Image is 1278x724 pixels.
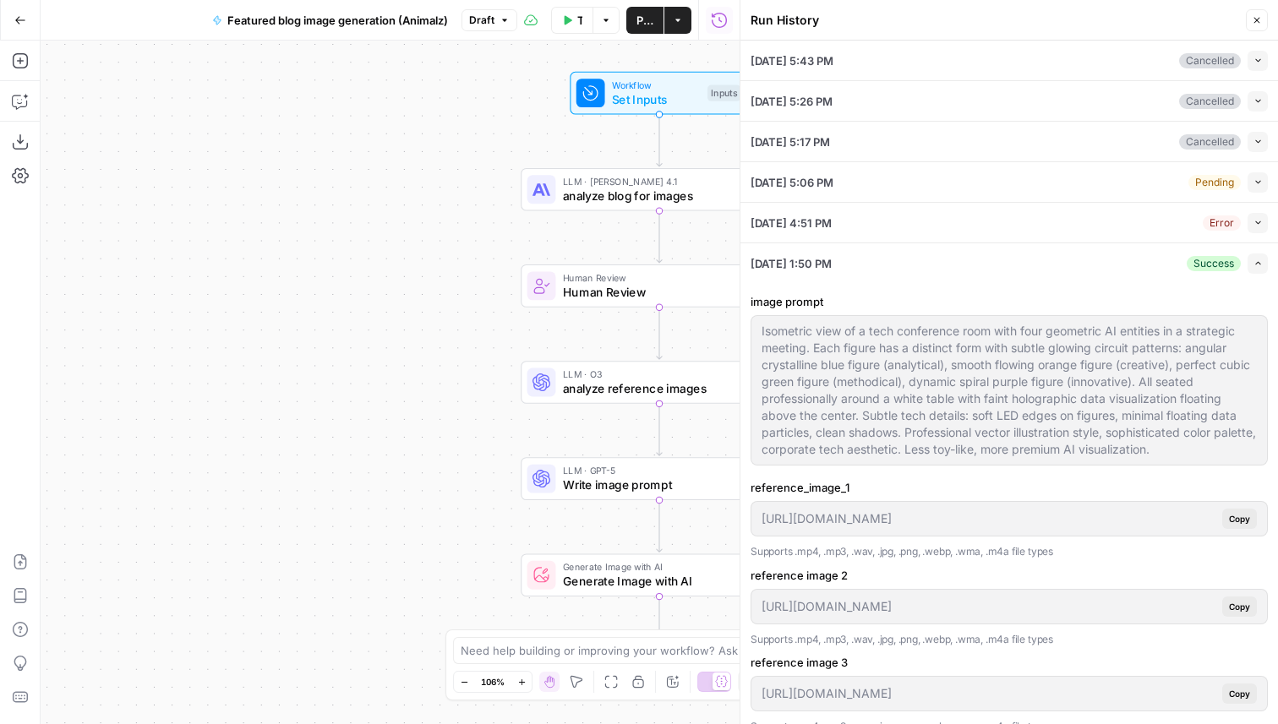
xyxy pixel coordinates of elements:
[751,479,1268,496] label: reference_image_1
[751,567,1268,584] label: reference image 2
[577,12,582,29] span: Test Workflow
[751,215,832,231] span: [DATE] 4:51 PM
[563,283,749,301] span: Human Review
[521,264,798,308] div: Human ReviewHuman Review
[657,404,662,455] g: Edge from step_3 to step_6
[1179,94,1241,109] div: Cancelled
[563,379,749,397] span: analyze reference images
[227,12,448,29] span: Featured blog image generation (Animalz)
[657,114,662,166] g: Edge from start to step_4
[751,174,833,191] span: [DATE] 5:06 PM
[1222,596,1257,617] button: Copy
[1179,53,1241,68] div: Cancelled
[521,168,798,211] div: LLM · [PERSON_NAME] 4.1analyze blog for images
[751,293,1268,310] label: image prompt
[563,573,751,591] span: Generate Image with AI
[612,90,701,108] span: Set Inputs
[521,553,798,596] div: Generate Image with AIGenerate Image with AI
[762,323,1257,458] textarea: Isometric view of a tech conference room with four geometric AI entities in a strategic meeting. ...
[612,78,701,92] span: Workflow
[521,361,798,404] div: LLM · O3analyze reference images
[751,255,832,272] span: [DATE] 1:50 PM
[657,500,662,552] g: Edge from step_6 to step_1
[563,464,749,478] span: LLM · GPT-5
[1229,512,1250,525] span: Copy
[657,596,662,648] g: Edge from step_1 to end
[751,93,833,110] span: [DATE] 5:26 PM
[636,12,653,29] span: Publish
[469,13,494,28] span: Draft
[551,7,593,34] button: Test Workflow
[657,211,662,263] g: Edge from step_4 to step_5
[521,72,798,115] div: WorkflowSet InputsInputs
[1187,256,1241,271] div: Success
[751,52,833,69] span: [DATE] 5:43 PM
[1179,134,1241,150] div: Cancelled
[521,457,798,500] div: LLM · GPT-5Write image prompt
[563,560,751,574] span: Generate Image with AI
[657,308,662,359] g: Edge from step_5 to step_3
[563,270,749,285] span: Human Review
[481,675,505,689] span: 106%
[626,7,664,34] button: Publish
[751,133,830,150] span: [DATE] 5:17 PM
[707,85,740,101] div: Inputs
[563,476,749,493] span: Write image prompt
[751,654,1268,671] label: reference image 3
[1203,215,1241,231] div: Error
[751,631,1268,648] p: Supports .mp4, .mp3, .wav, .jpg, .png, .webp, .wma, .m4a file types
[1229,600,1250,613] span: Copy
[1222,683,1257,704] button: Copy
[563,187,748,204] span: analyze blog for images
[1188,175,1241,190] div: Pending
[751,543,1268,560] p: Supports .mp4, .mp3, .wav, .jpg, .png, .webp, .wma, .m4a file types
[563,367,749,382] span: LLM · O3
[563,174,748,188] span: LLM · [PERSON_NAME] 4.1
[1222,509,1257,529] button: Copy
[202,7,458,34] button: Featured blog image generation (Animalz)
[1229,687,1250,700] span: Copy
[461,9,517,31] button: Draft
